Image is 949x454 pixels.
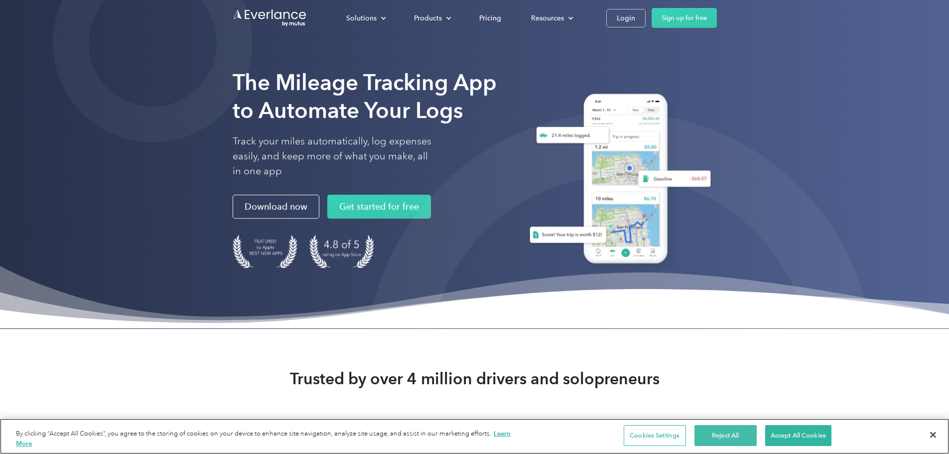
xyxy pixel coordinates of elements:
div: Pricing [479,12,501,24]
div: Resources [531,12,564,24]
div: Resources [521,9,581,27]
button: Accept All Cookies [765,425,831,446]
img: Badge for Featured by Apple Best New Apps [233,235,297,268]
p: Track your miles automatically, log expenses easily, and keep more of what you make, all in one app [233,134,432,179]
div: Products [404,9,459,27]
div: By clicking “Accept All Cookies”, you agree to the storing of cookies on your device to enhance s... [16,429,522,449]
a: Login [606,9,646,27]
a: Pricing [469,9,511,27]
strong: Trusted by over 4 million drivers and solopreneurs [290,369,660,389]
a: Sign up for free [652,8,717,28]
button: Reject All [694,425,757,446]
div: Login [617,12,635,24]
div: Products [414,12,442,24]
div: Solutions [336,9,394,27]
strong: The Mileage Tracking App to Automate Your Logs [233,69,497,124]
a: Go to homepage [233,8,307,27]
button: Close [922,424,944,446]
img: 4.9 out of 5 stars on the app store [309,235,374,268]
img: Everlance, mileage tracker app, expense tracking app [518,86,717,275]
a: Download now [233,195,319,219]
button: Cookies Settings [624,425,686,446]
a: Get started for free [327,195,431,219]
div: Solutions [346,12,377,24]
